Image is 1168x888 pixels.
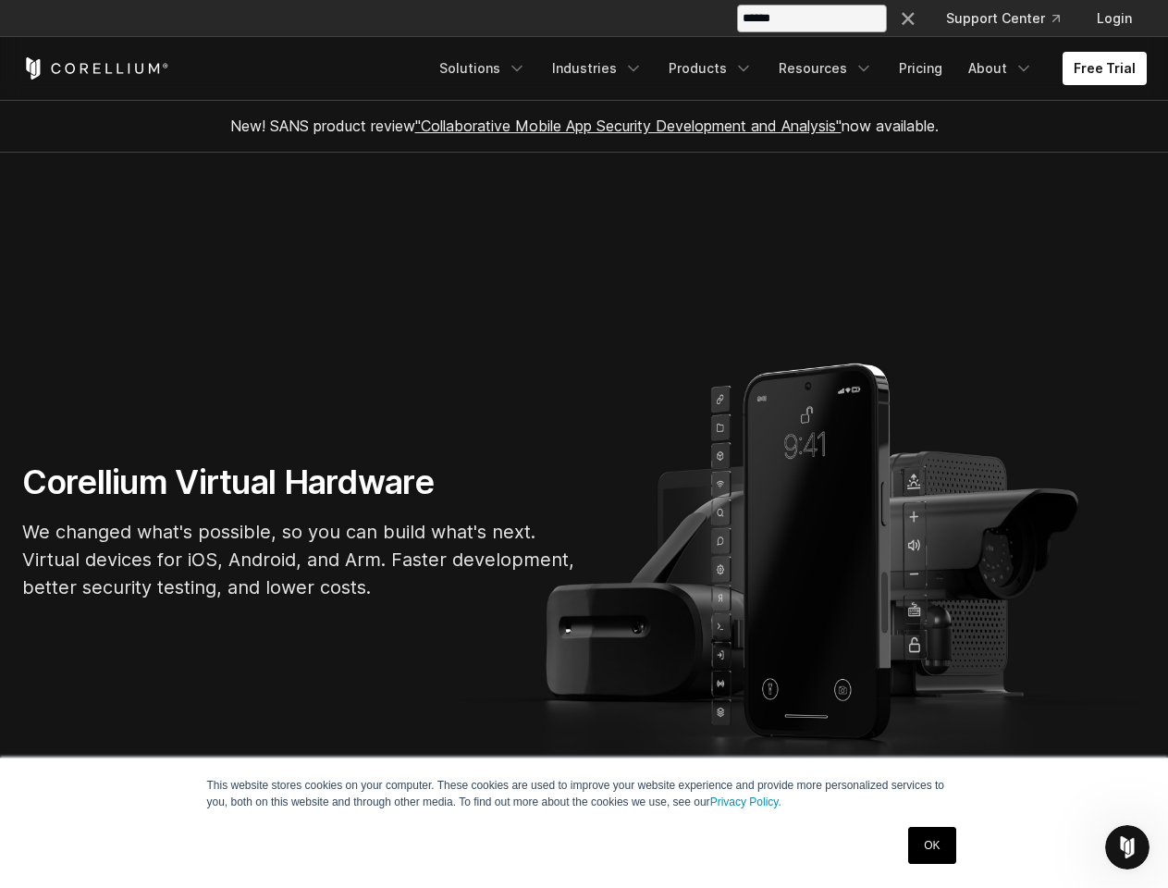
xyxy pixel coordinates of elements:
[230,117,939,135] span: New! SANS product review now available.
[768,52,884,85] a: Resources
[658,52,764,85] a: Products
[1105,825,1150,869] iframe: Intercom live chat
[876,2,1147,35] div: Navigation Menu
[710,795,781,808] a: Privacy Policy.
[541,52,654,85] a: Industries
[207,777,962,810] p: This website stores cookies on your computer. These cookies are used to improve your website expe...
[415,117,842,135] a: "Collaborative Mobile App Security Development and Analysis"
[1082,2,1147,35] a: Login
[891,2,924,35] button: Search
[428,52,1147,85] div: Navigation Menu
[22,518,577,601] p: We changed what's possible, so you can build what's next. Virtual devices for iOS, Android, and A...
[957,52,1044,85] a: About
[22,57,169,80] a: Corellium Home
[931,2,1075,35] a: Support Center
[428,52,537,85] a: Solutions
[1063,52,1147,85] a: Free Trial
[908,827,955,864] a: OK
[22,462,577,503] h1: Corellium Virtual Hardware
[899,3,917,31] div: ×
[888,52,953,85] a: Pricing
